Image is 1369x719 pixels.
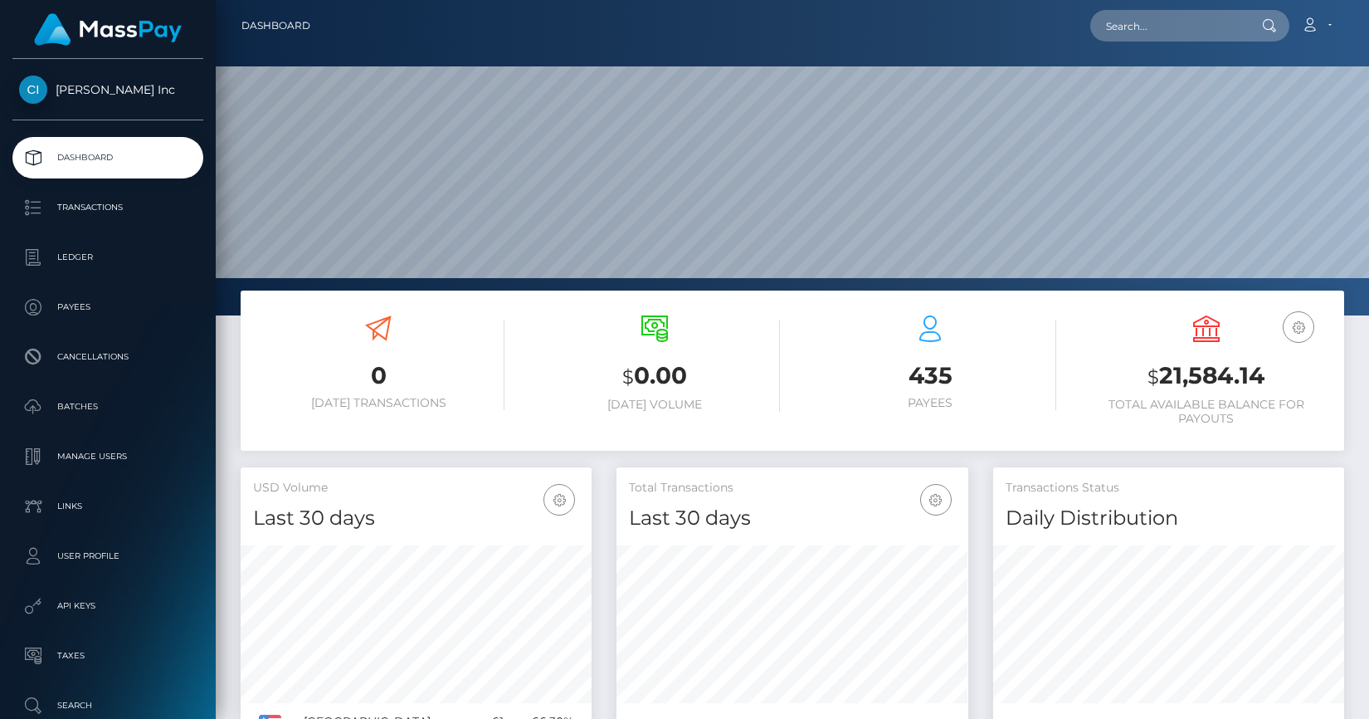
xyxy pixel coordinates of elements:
h6: Total Available Balance for Payouts [1081,398,1332,426]
p: Batches [19,394,197,419]
p: Payees [19,295,197,320]
small: $ [1147,365,1159,389]
h6: Payees [805,396,1056,410]
img: Cindy Gallop Inc [19,76,47,104]
p: Transactions [19,195,197,220]
h5: USD Volume [253,480,579,496]
h3: 21,584.14 [1081,359,1332,394]
a: User Profile [12,536,203,577]
h4: Last 30 days [253,504,579,533]
a: Taxes [12,635,203,677]
a: Dashboard [241,8,310,43]
p: Taxes [19,643,197,668]
h3: 435 [805,359,1056,392]
h3: 0.00 [529,359,781,394]
p: Search [19,693,197,718]
a: Payees [12,286,203,328]
a: Manage Users [12,436,203,477]
a: Dashboard [12,137,203,179]
small: $ [622,365,634,389]
h3: 0 [253,359,504,392]
h6: [DATE] Volume [529,398,781,412]
a: API Keys [12,585,203,627]
input: Search... [1090,10,1246,42]
h5: Total Transactions [629,480,955,496]
h6: [DATE] Transactions [253,396,504,410]
p: Cancellations [19,345,197,369]
p: Ledger [19,245,197,270]
p: API Keys [19,594,197,619]
h4: Last 30 days [629,504,955,533]
span: [PERSON_NAME] Inc [12,82,203,97]
a: Batches [12,386,203,428]
p: Dashboard [19,145,197,170]
h5: Transactions Status [1006,480,1332,496]
p: User Profile [19,544,197,569]
p: Manage Users [19,444,197,469]
img: MassPay Logo [34,13,182,46]
a: Transactions [12,187,203,228]
h4: Daily Distribution [1006,504,1332,533]
a: Links [12,486,203,527]
p: Links [19,494,197,519]
a: Ledger [12,237,203,278]
a: Cancellations [12,336,203,378]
